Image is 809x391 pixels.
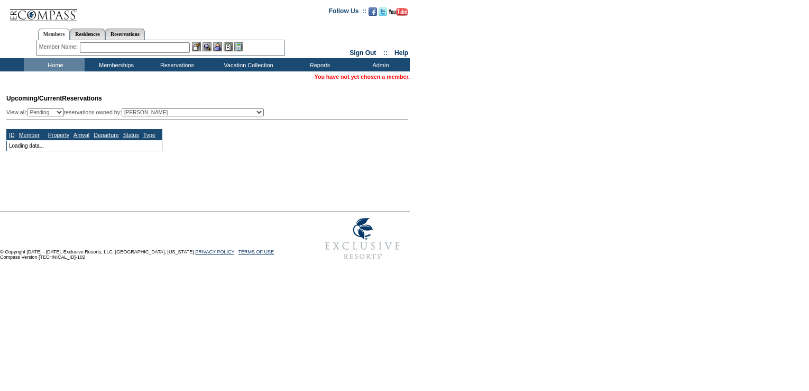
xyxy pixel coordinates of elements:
a: Members [38,29,70,40]
a: Subscribe to our YouTube Channel [389,11,408,17]
a: Help [394,49,408,57]
td: Memberships [85,58,145,71]
img: Exclusive Resorts [315,212,410,265]
a: PRIVACY POLICY [195,249,234,254]
td: Reservations [145,58,206,71]
a: Property [48,132,69,138]
a: Status [123,132,139,138]
a: TERMS OF USE [238,249,274,254]
img: b_edit.gif [192,42,201,51]
span: Reservations [6,95,102,102]
div: Member Name: [39,42,80,51]
span: :: [383,49,388,57]
td: Reports [288,58,349,71]
img: Subscribe to our YouTube Channel [389,8,408,16]
td: Admin [349,58,410,71]
a: Arrival [73,132,89,138]
a: Sign Out [350,49,376,57]
img: Become our fan on Facebook [369,7,377,16]
a: Become our fan on Facebook [369,11,377,17]
a: Member [19,132,40,138]
span: Upcoming/Current [6,95,62,102]
a: ID [9,132,15,138]
img: b_calculator.gif [234,42,243,51]
td: Vacation Collection [206,58,288,71]
td: Follow Us :: [329,6,366,19]
a: Follow us on Twitter [379,11,387,17]
span: You have not yet chosen a member. [315,74,410,80]
a: Type [143,132,155,138]
img: Impersonate [213,42,222,51]
td: Loading data... [7,140,162,151]
a: Residences [70,29,105,40]
a: Departure [94,132,118,138]
img: View [203,42,212,51]
img: Reservations [224,42,233,51]
td: Home [24,58,85,71]
img: Follow us on Twitter [379,7,387,16]
div: View all: reservations owned by: [6,108,269,116]
a: Reservations [105,29,145,40]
